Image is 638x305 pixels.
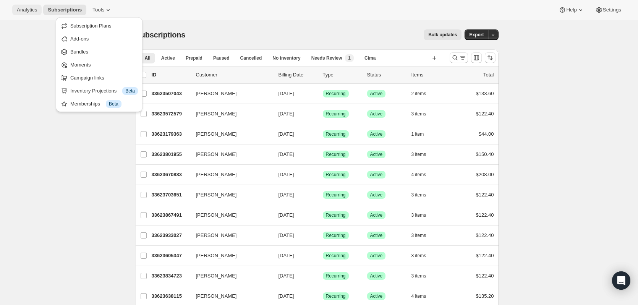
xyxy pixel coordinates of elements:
[411,192,426,198] span: 3 items
[411,271,435,281] button: 3 items
[109,101,118,107] span: Beta
[152,190,494,200] div: 33623703651[PERSON_NAME][DATE]SuccessRecurringSuccessActive3 items$122.40
[279,192,294,198] span: [DATE]
[152,71,494,79] div: IDCustomerBilling DateTypeStatusItemsTotal
[191,148,268,161] button: [PERSON_NAME]
[279,111,294,117] span: [DATE]
[326,111,346,117] span: Recurring
[279,151,294,157] span: [DATE]
[326,293,346,299] span: Recurring
[196,110,237,118] span: [PERSON_NAME]
[370,192,383,198] span: Active
[591,5,626,15] button: Settings
[152,130,190,138] p: 33623179363
[279,172,294,177] span: [DATE]
[471,52,482,63] button: Customize table column order and visibility
[411,151,426,157] span: 3 items
[465,29,488,40] button: Export
[485,52,496,63] button: Sort the results
[326,91,346,97] span: Recurring
[428,32,457,38] span: Bulk updates
[70,23,112,29] span: Subscription Plans
[279,131,294,137] span: [DATE]
[58,45,140,58] button: Bundles
[17,7,37,13] span: Analytics
[70,75,104,81] span: Campaign links
[152,71,190,79] p: ID
[411,212,426,218] span: 3 items
[191,169,268,181] button: [PERSON_NAME]
[70,36,89,42] span: Add-ons
[612,271,630,290] div: Open Intercom Messenger
[191,270,268,282] button: [PERSON_NAME]
[411,232,426,238] span: 3 items
[152,291,494,302] div: 33623638115[PERSON_NAME][DATE]SuccessRecurringSuccessActive4 items$135.20
[58,58,140,71] button: Moments
[326,192,346,198] span: Recurring
[58,84,140,97] button: Inventory Projections
[191,128,268,140] button: [PERSON_NAME]
[43,5,86,15] button: Subscriptions
[370,293,383,299] span: Active
[476,253,494,258] span: $122.40
[196,191,237,199] span: [PERSON_NAME]
[152,169,494,180] div: 33623670883[PERSON_NAME][DATE]SuccessRecurringSuccessActive4 items$208.00
[411,88,435,99] button: 2 items
[311,55,342,61] span: Needs Review
[411,71,450,79] div: Items
[152,109,494,119] div: 33623572579[PERSON_NAME][DATE]SuccessRecurringSuccessActive3 items$122.40
[136,31,186,39] span: Subscriptions
[196,151,237,158] span: [PERSON_NAME]
[152,110,190,118] p: 33623572579
[279,91,294,96] span: [DATE]
[213,55,230,61] span: Paused
[191,189,268,201] button: [PERSON_NAME]
[152,210,494,221] div: 33623867491[PERSON_NAME][DATE]SuccessRecurringSuccessActive3 items$122.40
[152,171,190,178] p: 33623670883
[411,210,435,221] button: 3 items
[152,211,190,219] p: 33623867491
[326,212,346,218] span: Recurring
[152,151,190,158] p: 33623801955
[479,131,494,137] span: $44.00
[279,232,294,238] span: [DATE]
[603,7,621,13] span: Settings
[370,253,383,259] span: Active
[161,55,175,61] span: Active
[196,130,237,138] span: [PERSON_NAME]
[196,272,237,280] span: [PERSON_NAME]
[411,149,435,160] button: 3 items
[152,230,494,241] div: 33623933027[PERSON_NAME][DATE]SuccessRecurringSuccessActive3 items$122.40
[370,172,383,178] span: Active
[279,293,294,299] span: [DATE]
[326,151,346,157] span: Recurring
[12,5,42,15] button: Analytics
[566,7,576,13] span: Help
[58,97,140,110] button: Memberships
[424,29,461,40] button: Bulk updates
[186,55,202,61] span: Prepaid
[476,293,494,299] span: $135.20
[145,55,151,61] span: All
[196,90,237,97] span: [PERSON_NAME]
[411,250,435,261] button: 3 items
[196,252,237,260] span: [PERSON_NAME]
[411,291,435,302] button: 4 items
[326,253,346,259] span: Recurring
[411,273,426,279] span: 3 items
[411,131,424,137] span: 1 item
[70,100,138,108] div: Memberships
[411,91,426,97] span: 2 items
[152,191,190,199] p: 33623703651
[367,71,405,79] p: Status
[196,292,237,300] span: [PERSON_NAME]
[326,172,346,178] span: Recurring
[370,111,383,117] span: Active
[48,7,82,13] span: Subscriptions
[326,273,346,279] span: Recurring
[196,232,237,239] span: [PERSON_NAME]
[152,292,190,300] p: 33623638115
[476,212,494,218] span: $122.40
[411,230,435,241] button: 3 items
[152,250,494,261] div: 33623605347[PERSON_NAME][DATE]SuccessRecurringSuccessActive3 items$122.40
